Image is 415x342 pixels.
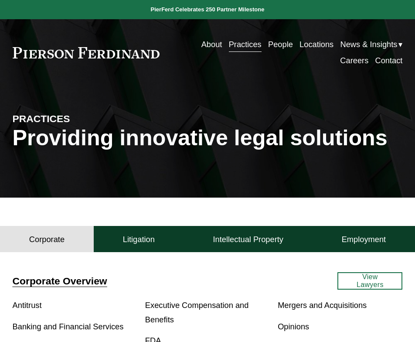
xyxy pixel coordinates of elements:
a: Contact [375,53,403,69]
a: Banking and Financial Services [13,322,124,331]
a: Practices [229,37,262,53]
h4: Employment [342,234,386,244]
a: Opinions [278,322,309,331]
a: Corporate Overview [13,275,107,287]
a: People [268,37,293,53]
a: View Lawyers [337,272,402,290]
a: About [201,37,222,53]
a: Executive Compensation and Benefits [145,301,249,324]
a: Mergers and Acquisitions [278,301,367,310]
h4: PRACTICES [13,113,110,125]
a: folder dropdown [340,37,402,53]
span: News & Insights [340,38,397,52]
a: Locations [299,37,333,53]
h4: Litigation [123,234,155,244]
h1: Providing innovative legal solutions [13,125,403,150]
a: Careers [340,53,368,69]
h4: Intellectual Property [213,234,283,244]
h4: Corporate [29,234,65,244]
a: Antitrust [13,301,42,310]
